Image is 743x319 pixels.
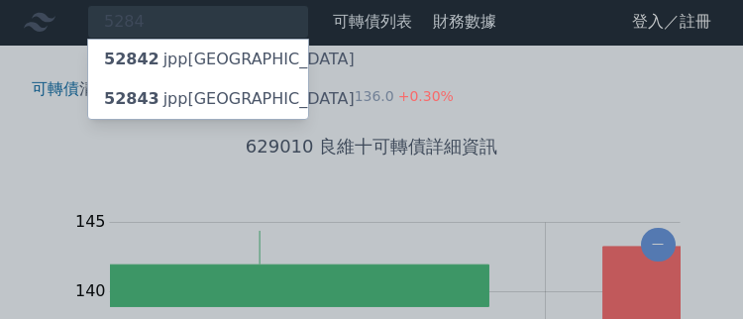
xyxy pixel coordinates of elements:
[104,89,159,108] font: 52843
[88,40,308,79] a: 52842jpp[GEOGRAPHIC_DATA]
[163,50,355,68] font: jpp[GEOGRAPHIC_DATA]
[88,79,308,119] a: 52843jpp[GEOGRAPHIC_DATA] 136.0+0.30%
[104,50,159,68] font: 52842
[644,224,743,319] div: 聊天小工具
[163,89,355,108] font: jpp[GEOGRAPHIC_DATA]
[398,88,454,104] font: +0.30%
[644,224,743,319] iframe: 聊天小部件
[355,88,394,104] font: 136.0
